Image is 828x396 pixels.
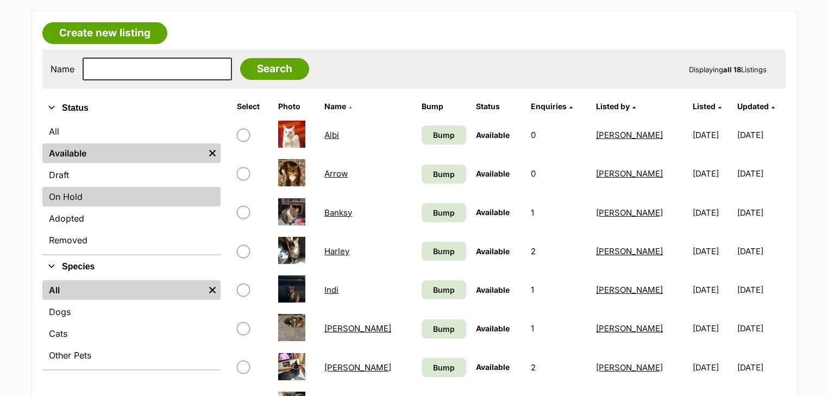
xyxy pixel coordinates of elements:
button: Species [42,260,221,274]
div: Status [42,120,221,254]
td: 2 [526,349,591,386]
th: Select [233,98,272,115]
td: [DATE] [688,155,736,192]
td: [DATE] [688,310,736,347]
a: Enquiries [531,102,573,111]
a: [PERSON_NAME] [324,323,391,334]
a: Arrow [324,168,348,179]
span: Bump [433,246,455,257]
a: Create new listing [42,22,167,44]
span: Available [476,130,510,140]
span: Bump [433,323,455,335]
td: 1 [526,271,591,309]
a: Bump [422,319,467,338]
a: Cats [42,324,221,343]
div: Species [42,278,221,369]
a: Adopted [42,209,221,228]
button: Status [42,101,221,115]
a: Bump [422,242,467,261]
td: [DATE] [737,194,785,231]
a: Draft [42,165,221,185]
span: Available [476,208,510,217]
a: Removed [42,230,221,250]
span: Available [476,362,510,372]
td: [DATE] [737,310,785,347]
span: Updated [737,102,769,111]
span: Available [476,247,510,256]
td: 1 [526,194,591,231]
th: Photo [274,98,319,115]
th: Status [472,98,525,115]
a: Bump [422,358,467,377]
th: Bump [417,98,471,115]
a: Indi [324,285,338,295]
a: Bump [422,280,467,299]
a: Available [42,143,204,163]
td: [DATE] [688,271,736,309]
td: [DATE] [688,349,736,386]
span: Bump [433,168,455,180]
a: Banksy [324,208,352,218]
a: Harley [324,246,349,256]
span: translation missing: en.admin.listings.index.attributes.enquiries [531,102,567,111]
span: Bump [433,207,455,218]
span: Displaying Listings [689,65,767,74]
span: Available [476,324,510,333]
td: [DATE] [737,155,785,192]
a: Bump [422,203,467,222]
td: [DATE] [688,232,736,270]
a: Listed [693,102,722,111]
span: Available [476,169,510,178]
a: [PERSON_NAME] [596,285,663,295]
a: Albi [324,130,339,140]
input: Search [240,58,309,80]
a: [PERSON_NAME] [596,130,663,140]
td: 1 [526,310,591,347]
a: Bump [422,165,467,184]
a: Remove filter [204,280,221,300]
a: Bump [422,125,467,144]
a: [PERSON_NAME] [596,208,663,218]
a: All [42,122,221,141]
a: All [42,280,204,300]
td: [DATE] [737,271,785,309]
a: [PERSON_NAME] [596,246,663,256]
a: [PERSON_NAME] [596,323,663,334]
span: Listed [693,102,716,111]
span: Bump [433,129,455,141]
a: Remove filter [204,143,221,163]
td: [DATE] [688,116,736,154]
label: Name [51,64,74,74]
td: [DATE] [737,349,785,386]
span: Bump [433,362,455,373]
a: Listed by [596,102,636,111]
a: On Hold [42,187,221,206]
a: Updated [737,102,775,111]
a: [PERSON_NAME] [324,362,391,373]
td: [DATE] [688,194,736,231]
a: [PERSON_NAME] [596,362,663,373]
td: 2 [526,232,591,270]
span: Listed by [596,102,630,111]
span: Available [476,285,510,294]
span: Name [324,102,346,111]
td: [DATE] [737,116,785,154]
a: Other Pets [42,345,221,365]
a: Name [324,102,352,111]
a: [PERSON_NAME] [596,168,663,179]
td: 0 [526,116,591,154]
span: Bump [433,284,455,296]
strong: all 18 [723,65,741,74]
td: 0 [526,155,591,192]
td: [DATE] [737,232,785,270]
a: Dogs [42,302,221,322]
